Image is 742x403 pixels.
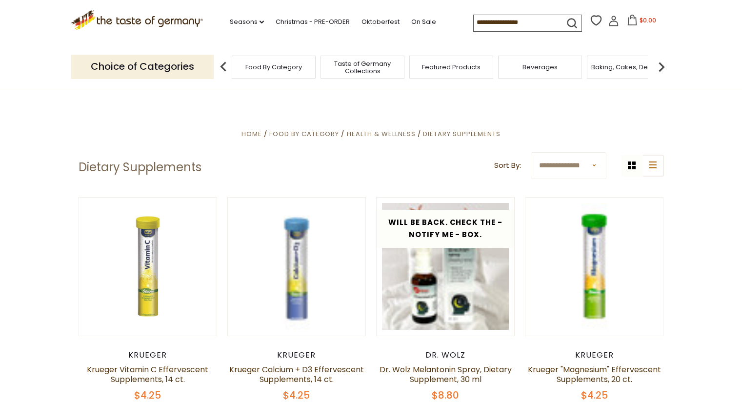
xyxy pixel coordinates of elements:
[640,16,656,24] span: $0.00
[494,160,521,172] label: Sort By:
[377,198,515,336] img: Dr. Wolz Melantonin Spray, Dietary Supplement, 30 ml
[411,17,436,27] a: On Sale
[269,129,339,139] a: Food By Category
[621,15,662,29] button: $0.00
[229,364,364,385] a: Krueger Calcium + D3 Effervescent Supplements, 14 ct.
[522,63,558,71] a: Beverages
[525,198,663,336] img: Krueger Magnesium Effervescent Supplements
[423,129,501,139] a: Dietary Supplements
[525,350,664,360] div: Krueger
[241,129,262,139] a: Home
[276,17,350,27] a: Christmas - PRE-ORDER
[347,129,416,139] a: Health & Wellness
[245,63,302,71] a: Food By Category
[361,17,400,27] a: Oktoberfest
[71,55,214,79] p: Choice of Categories
[283,388,310,402] span: $4.25
[591,63,667,71] a: Baking, Cakes, Desserts
[79,198,217,336] img: Krueger Vitamin C
[87,364,208,385] a: Krueger Vitamin C Effervescent Supplements, 14 ct.
[528,364,661,385] a: Krueger "Magnesium" Effervescent Supplements, 20 ct.
[79,160,201,175] h1: Dietary Supplements
[228,198,366,336] img: Krueger Calcium+D3
[79,350,218,360] div: Krueger
[134,388,161,402] span: $4.25
[323,60,401,75] a: Taste of Germany Collections
[380,364,512,385] a: Dr. Wolz Melantonin Spray, Dietary Supplement, 30 ml
[376,350,515,360] div: Dr. Wolz
[581,388,608,402] span: $4.25
[227,350,366,360] div: Krueger
[214,57,233,77] img: previous arrow
[422,63,481,71] a: Featured Products
[432,388,459,402] span: $8.80
[230,17,264,27] a: Seasons
[652,57,671,77] img: next arrow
